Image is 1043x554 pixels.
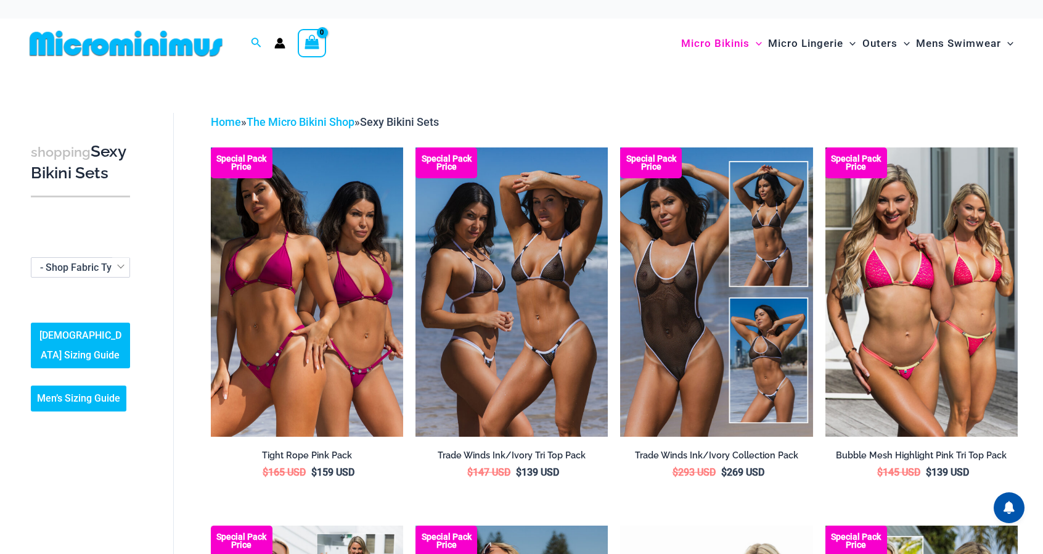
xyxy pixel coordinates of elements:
img: Top Bum Pack [415,147,608,436]
img: MM SHOP LOGO FLAT [25,30,227,57]
span: $ [516,466,521,478]
a: Trade Winds Ink/Ivory Collection Pack [620,450,812,466]
a: Mens SwimwearMenu ToggleMenu Toggle [913,25,1016,62]
span: $ [926,466,931,478]
span: $ [721,466,727,478]
a: Tight Rope Pink Pack [211,450,403,466]
a: Account icon link [274,38,285,49]
bdi: 269 USD [721,466,764,478]
h2: Trade Winds Ink/Ivory Collection Pack [620,450,812,461]
a: View Shopping Cart, empty [298,29,326,57]
a: The Micro Bikini Shop [247,115,354,128]
bdi: 165 USD [263,466,306,478]
a: Search icon link [251,36,262,51]
a: Tri Top Pack F Tri Top Pack BTri Top Pack B [825,147,1018,436]
b: Special Pack Price [415,155,477,171]
bdi: 139 USD [516,466,559,478]
span: $ [877,466,883,478]
bdi: 139 USD [926,466,969,478]
bdi: 145 USD [877,466,920,478]
span: - Shop Fabric Type [40,262,123,273]
span: Sexy Bikini Sets [360,115,439,128]
a: Micro LingerieMenu ToggleMenu Toggle [765,25,859,62]
span: Menu Toggle [898,28,910,59]
h2: Bubble Mesh Highlight Pink Tri Top Pack [825,450,1018,461]
a: Top Bum Pack Top Bum Pack bTop Bum Pack b [415,147,608,436]
span: $ [311,466,317,478]
bdi: 293 USD [673,466,716,478]
bdi: 147 USD [467,466,510,478]
a: Trade Winds Ink/Ivory Tri Top Pack [415,450,608,466]
h2: Trade Winds Ink/Ivory Tri Top Pack [415,450,608,461]
bdi: 159 USD [311,466,354,478]
h2: Tight Rope Pink Pack [211,450,403,461]
b: Special Pack Price [620,155,682,171]
a: Collection Pack Collection Pack b (1)Collection Pack b (1) [620,147,812,436]
a: Bubble Mesh Highlight Pink Tri Top Pack [825,450,1018,466]
span: shopping [31,144,91,160]
span: Micro Bikinis [681,28,750,59]
a: OutersMenu ToggleMenu Toggle [859,25,913,62]
span: - Shop Fabric Type [31,257,130,278]
nav: Site Navigation [676,23,1018,64]
img: Collection Pack [620,147,812,436]
span: Mens Swimwear [916,28,1001,59]
span: Outers [862,28,898,59]
span: $ [263,466,268,478]
img: Tri Top Pack F [825,147,1018,436]
a: Home [211,115,241,128]
b: Special Pack Price [211,155,272,171]
span: Menu Toggle [750,28,762,59]
b: Special Pack Price [211,533,272,549]
b: Special Pack Price [825,155,887,171]
span: $ [673,466,678,478]
span: » » [211,115,439,128]
a: Micro BikinisMenu ToggleMenu Toggle [678,25,765,62]
span: Menu Toggle [1001,28,1013,59]
span: Menu Toggle [843,28,856,59]
h3: Sexy Bikini Sets [31,141,130,184]
span: Micro Lingerie [768,28,843,59]
a: Men’s Sizing Guide [31,386,126,411]
span: - Shop Fabric Type [31,258,129,277]
img: Collection Pack F [211,147,403,436]
span: $ [467,466,473,478]
a: [DEMOGRAPHIC_DATA] Sizing Guide [31,323,130,368]
b: Special Pack Price [415,533,477,549]
b: Special Pack Price [825,533,887,549]
a: Collection Pack F Collection Pack B (3)Collection Pack B (3) [211,147,403,436]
